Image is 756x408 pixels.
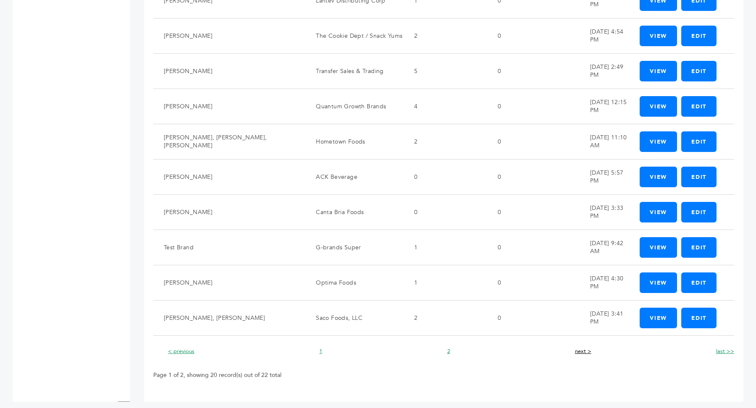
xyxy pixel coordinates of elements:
[487,124,580,159] td: 0
[640,26,677,46] a: View
[153,53,305,89] td: [PERSON_NAME]
[153,124,305,159] td: [PERSON_NAME], [PERSON_NAME], [PERSON_NAME]
[404,89,487,124] td: 4
[681,308,717,328] a: Edit
[153,18,305,53] td: [PERSON_NAME]
[487,230,580,265] td: 0
[447,348,450,355] a: 2
[305,265,404,300] td: Optima Foods
[487,18,580,53] td: 0
[305,124,404,159] td: Hometown Foods
[305,300,404,335] td: Saco Foods, LLC
[404,124,487,159] td: 2
[716,348,734,355] a: last >>
[575,348,591,355] a: next >
[305,230,404,265] td: G-brands Super
[305,53,404,89] td: Transfer Sales & Trading
[580,159,629,194] td: [DATE] 5:57 PM
[640,272,677,293] a: View
[319,348,322,355] a: 1
[168,348,194,355] a: < previous
[153,159,305,194] td: [PERSON_NAME]
[681,96,717,117] a: Edit
[487,89,580,124] td: 0
[404,159,487,194] td: 0
[681,131,717,152] a: Edit
[681,167,717,187] a: Edit
[681,26,717,46] a: Edit
[404,18,487,53] td: 2
[487,265,580,300] td: 0
[640,308,677,328] a: View
[305,89,404,124] td: Quantum Growth Brands
[404,230,487,265] td: 1
[681,237,717,258] a: Edit
[404,194,487,230] td: 0
[580,265,629,300] td: [DATE] 4:30 PM
[640,131,677,152] a: View
[580,194,629,230] td: [DATE] 3:33 PM
[580,230,629,265] td: [DATE] 9:42 AM
[640,202,677,222] a: View
[487,194,580,230] td: 0
[404,265,487,300] td: 1
[640,61,677,81] a: View
[305,159,404,194] td: ACK Beverage
[580,18,629,53] td: [DATE] 4:54 PM
[153,194,305,230] td: [PERSON_NAME]
[580,124,629,159] td: [DATE] 11:10 AM
[153,89,305,124] td: [PERSON_NAME]
[153,370,734,380] p: Page 1 of 2, showing 20 record(s) out of 22 total
[580,53,629,89] td: [DATE] 2:49 PM
[487,159,580,194] td: 0
[681,61,717,81] a: Edit
[404,53,487,89] td: 5
[640,237,677,258] a: View
[153,265,305,300] td: [PERSON_NAME]
[580,300,629,335] td: [DATE] 3:41 PM
[640,96,677,117] a: View
[305,18,404,53] td: The Cookie Dept / Snack Yums
[487,300,580,335] td: 0
[640,167,677,187] a: View
[305,194,404,230] td: Canta Bria Foods
[681,202,717,222] a: Edit
[404,300,487,335] td: 2
[681,272,717,293] a: Edit
[580,89,629,124] td: [DATE] 12:15 PM
[153,230,305,265] td: Test Brand
[487,53,580,89] td: 0
[153,300,305,335] td: [PERSON_NAME], [PERSON_NAME]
